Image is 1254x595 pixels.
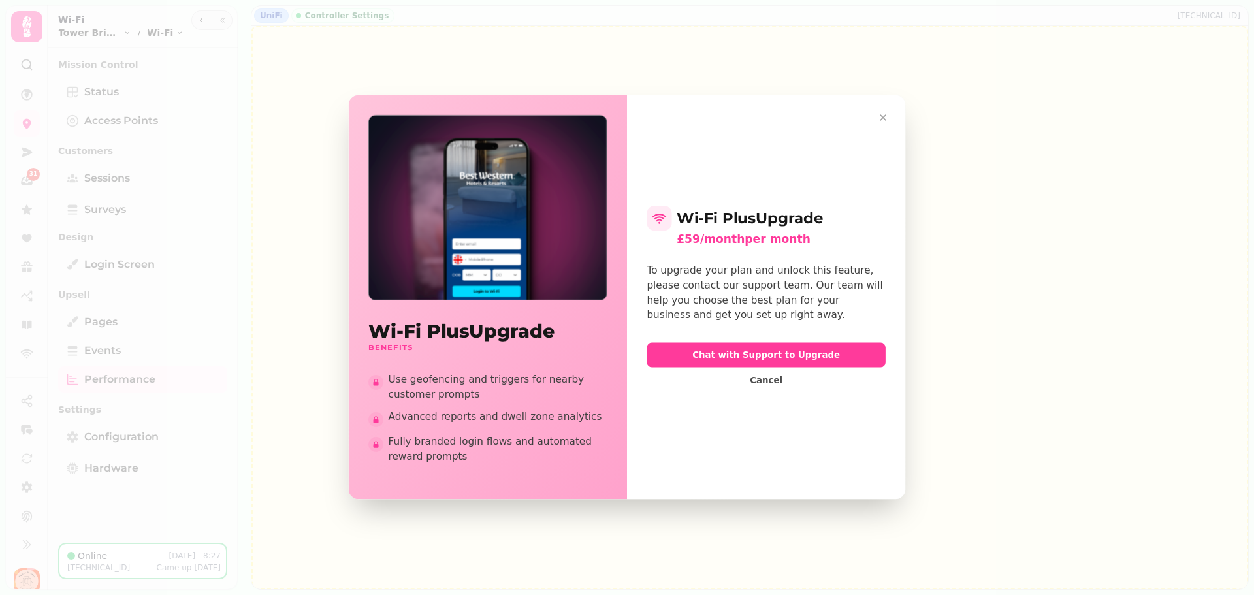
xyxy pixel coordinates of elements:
[647,206,885,231] h2: Wi-Fi Plus Upgrade
[368,343,607,353] h3: Benefits
[647,263,885,323] div: To upgrade your plan and unlock this feature, please contact our support team. Our team will help...
[368,321,607,343] h2: Wi-Fi Plus Upgrade
[750,376,782,385] span: Cancel
[647,343,885,368] button: Chat with Support to Upgrade
[677,231,886,249] div: £59/month per month
[389,410,607,425] span: Advanced reports and dwell zone analytics
[657,351,876,359] span: Chat with Support to Upgrade
[740,373,792,389] button: Cancel
[389,373,607,403] span: Use geofencing and triggers for nearby customer prompts
[389,435,607,465] span: Fully branded login flows and automated reward prompts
